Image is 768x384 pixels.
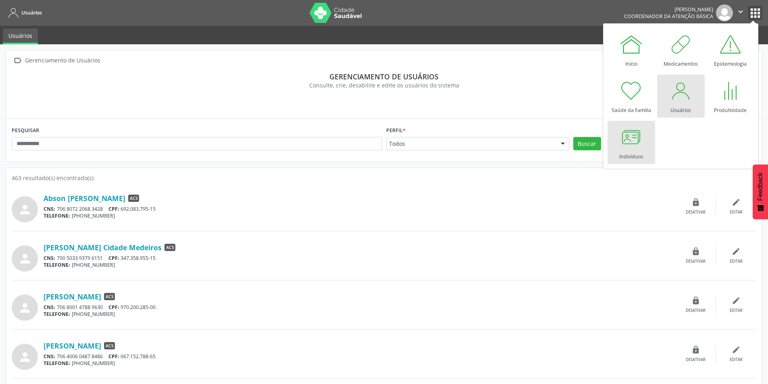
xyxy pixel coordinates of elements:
i: lock [691,198,700,207]
button: Buscar [573,137,601,151]
a: Indivíduos [608,121,655,164]
a: Usuários [657,75,705,118]
div: [PHONE_NUMBER] [44,262,676,268]
i: person [18,350,32,364]
label: PESQUISAR [12,125,39,137]
span: CNS: [44,255,55,262]
div: Editar [730,259,743,264]
div: Desativar [686,210,706,215]
span: CPF: [108,205,119,212]
div: [PHONE_NUMBER] [44,311,676,318]
a: Início [608,28,655,71]
i: person [18,301,32,315]
a: [PERSON_NAME] Cidade Medeiros [44,243,162,252]
a: [PERSON_NAME] [44,341,101,350]
i:  [12,55,23,66]
a: Epidemiologia [707,28,754,71]
span: ACS [164,244,175,251]
i: edit [732,296,741,305]
button:  [733,4,748,21]
img: img [716,4,733,21]
div: 706 8001 4788 9630 970.200.285-00 [44,304,676,311]
div: Desativar [686,357,706,363]
div: [PERSON_NAME] [624,6,713,13]
button: apps [748,6,762,20]
span: ACS [104,342,115,349]
span: CNS: [44,353,55,360]
div: Desativar [686,259,706,264]
i:  [736,7,745,16]
i: lock [691,296,700,305]
span: CNS: [44,304,55,311]
div: Gerenciamento de Usuários [23,55,102,66]
i: person [18,202,32,217]
span: CPF: [108,353,119,360]
a: Produtividade [707,75,754,118]
div: Desativar [686,308,706,313]
span: Feedback [757,172,764,201]
a: Abson [PERSON_NAME] [44,194,125,203]
span: TELEFONE: [44,212,70,219]
div: [PHONE_NUMBER] [44,212,676,219]
i: lock [691,247,700,256]
div: Gerenciamento de usuários [17,72,751,81]
i: edit [732,247,741,256]
a: Saúde da Família [608,75,655,118]
i: edit [732,345,741,354]
a: Usuários [3,29,38,44]
div: [PHONE_NUMBER] [44,360,676,367]
button: Feedback - Mostrar pesquisa [753,164,768,219]
span: Usuários [21,9,42,16]
span: Todos [389,140,553,148]
i: edit [732,198,741,207]
a: Medicamentos [657,28,705,71]
div: 463 resultado(s) encontrado(s) [12,174,756,182]
span: Coordenador da Atenção Básica [624,13,713,20]
div: Editar [730,308,743,313]
div: 700 5033 9379 6151 347.358.955-15 [44,255,676,262]
div: Editar [730,210,743,215]
i: lock [691,345,700,354]
span: CNS: [44,205,55,212]
span: TELEFONE: [44,360,70,367]
span: ACS [128,195,139,202]
span: CPF: [108,304,119,311]
a:  Gerenciamento de Usuários [12,55,102,66]
i: person [18,251,32,266]
span: ACS [104,293,115,300]
a: [PERSON_NAME] [44,292,101,301]
a: Usuários [6,6,42,19]
span: CPF: [108,255,119,262]
div: Consulte, crie, desabilite e edite os usuários do sistema [17,81,751,89]
div: 706 4006 0487 8486 067.152.788-65 [44,353,676,360]
span: TELEFONE: [44,262,70,268]
span: TELEFONE: [44,311,70,318]
label: Perfil [386,125,406,137]
div: Editar [730,357,743,363]
div: 706 8072 2068 3428 692.083.795-15 [44,205,676,212]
